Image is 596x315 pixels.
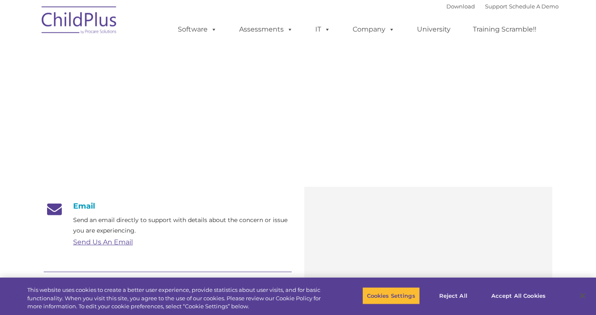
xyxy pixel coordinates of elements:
[344,21,403,38] a: Company
[509,3,559,10] a: Schedule A Demo
[307,21,339,38] a: IT
[73,238,133,246] a: Send Us An Email
[44,201,292,211] h4: Email
[73,215,292,236] p: Send an email directly to support with details about the concern or issue you are experiencing.
[485,3,507,10] a: Support
[231,21,301,38] a: Assessments
[409,21,459,38] a: University
[446,3,475,10] a: Download
[446,3,559,10] font: |
[427,287,480,304] button: Reject All
[169,21,225,38] a: Software
[37,0,121,42] img: ChildPlus by Procare Solutions
[27,286,328,311] div: This website uses cookies to create a better user experience, provide statistics about user visit...
[573,286,592,305] button: Close
[487,287,550,304] button: Accept All Cookies
[464,21,545,38] a: Training Scramble!!
[362,287,420,304] button: Cookies Settings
